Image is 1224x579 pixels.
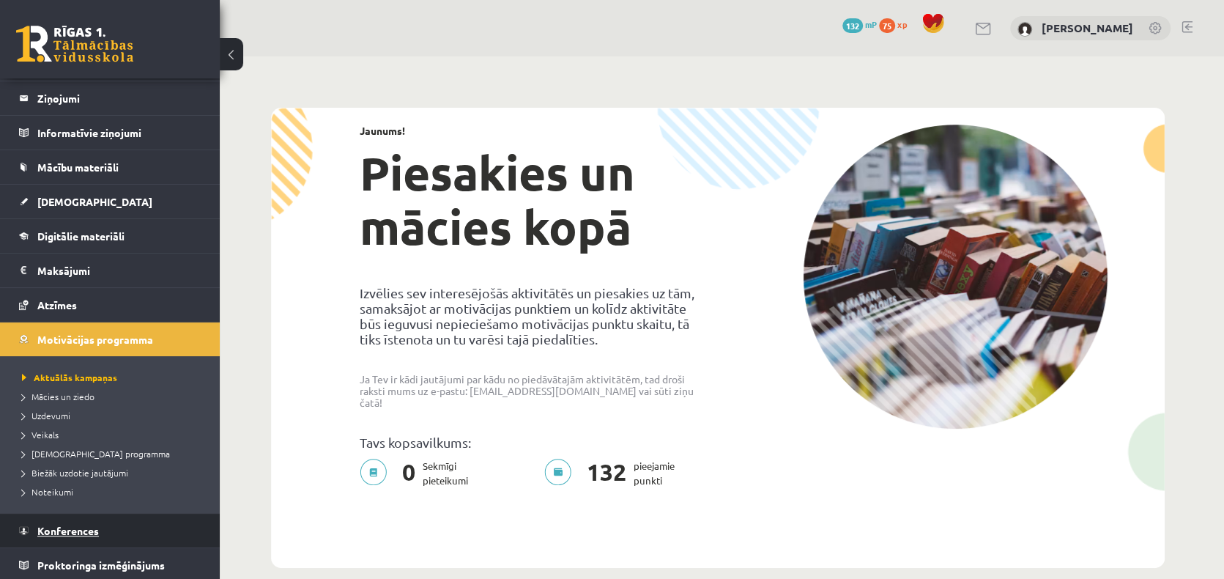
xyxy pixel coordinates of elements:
span: Biežāk uzdotie jautājumi [22,467,128,479]
a: 132 mP [842,18,877,30]
strong: Jaunums! [360,124,405,137]
span: Konferences [37,524,99,537]
span: Motivācijas programma [37,333,153,346]
a: Mācību materiāli [19,150,201,184]
span: 132 [842,18,863,33]
p: pieejamie punkti [544,459,683,488]
span: [DEMOGRAPHIC_DATA] [37,195,152,208]
a: Informatīvie ziņojumi [19,116,201,150]
a: Atzīmes [19,288,201,322]
p: Tavs kopsavilkums: [360,435,707,450]
span: Uzdevumi [22,410,70,421]
span: 75 [879,18,895,33]
span: Mācies un ziedo [22,391,94,402]
a: Maksājumi [19,254,201,287]
a: Mācies un ziedo [22,390,205,403]
span: mP [865,18,877,30]
span: 132 [579,459,634,488]
legend: Ziņojumi [37,81,201,115]
a: Uzdevumi [22,409,205,422]
a: Biežāk uzdotie jautājumi [22,466,205,479]
a: [DEMOGRAPHIC_DATA] [19,185,201,218]
span: 0 [395,459,423,488]
p: Izvēlies sev interesējošās aktivitātēs un piesakies uz tām, samaksājot ar motivācijas punktiem un... [360,285,707,347]
a: Aktuālās kampaņas [22,371,205,384]
legend: Informatīvie ziņojumi [37,116,201,150]
legend: Maksājumi [37,254,201,287]
span: Aktuālās kampaņas [22,372,117,383]
h1: Piesakies un mācies kopā [360,146,707,254]
a: Veikals [22,428,205,441]
a: Ziņojumi [19,81,201,115]
a: [PERSON_NAME] [1042,21,1133,35]
span: Noteikumi [22,486,73,498]
span: Digitālie materiāli [37,229,125,243]
p: Ja Tev ir kādi jautājumi par kādu no piedāvātajām aktivitātēm, tad droši raksti mums uz e-pastu: ... [360,373,707,408]
span: Veikals [22,429,59,440]
a: Konferences [19,514,201,547]
a: Noteikumi [22,485,205,498]
a: 75 xp [879,18,914,30]
a: Digitālie materiāli [19,219,201,253]
span: Mācību materiāli [37,161,119,174]
img: campaign-image-1c4f3b39ab1f89d1fca25a8facaab35ebc8e40cf20aedba61fd73fb4233361ac.png [803,125,1108,429]
a: Motivācijas programma [19,322,201,356]
a: [DEMOGRAPHIC_DATA] programma [22,447,205,460]
span: xp [897,18,907,30]
span: Proktoringa izmēģinājums [37,558,165,572]
a: Rīgas 1. Tālmācības vidusskola [16,26,133,62]
span: Atzīmes [37,298,77,311]
p: Sekmīgi pieteikumi [360,459,477,488]
img: Sandra Letinska [1017,22,1032,37]
span: [DEMOGRAPHIC_DATA] programma [22,448,170,460]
